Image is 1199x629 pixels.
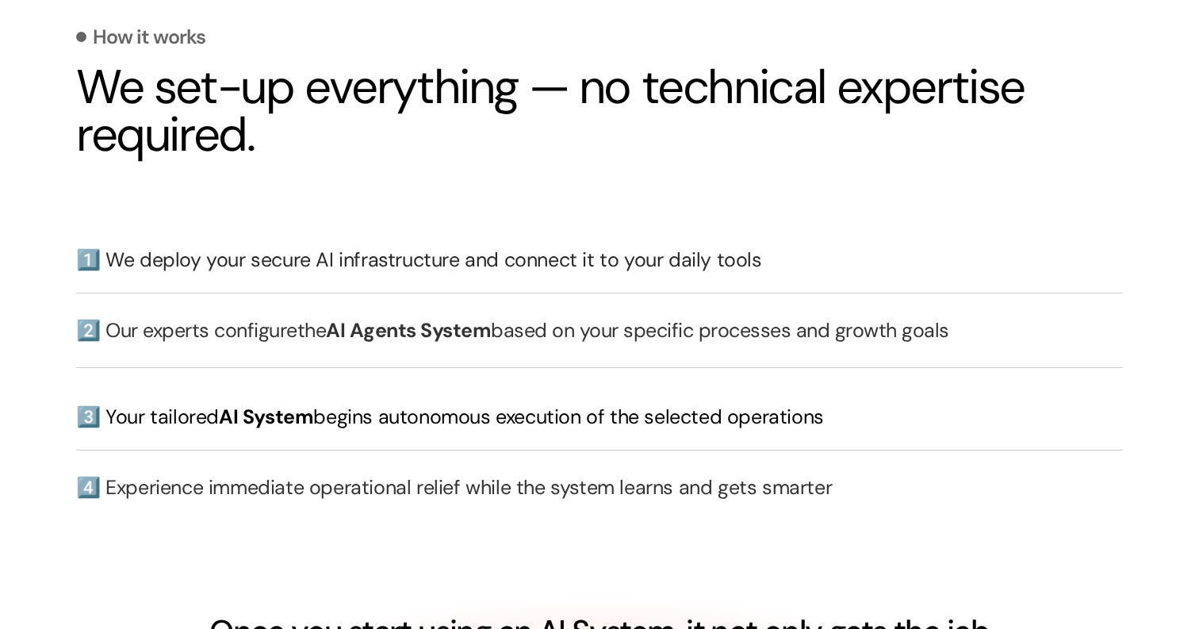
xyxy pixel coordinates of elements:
[219,404,313,430] span: AI System
[76,246,1123,274] h3: 1️⃣ We deploy your secure AI infrastructure and connect it to your daily tools
[76,316,1123,344] h3: 2️⃣ Our experts configure based on your specific processes and growth goals
[76,63,1123,159] h2: We set-up everything — no technical expertise required.
[76,403,1123,431] h3: 3️⃣ Your tailored begins autonomous execution of the selected operations
[76,474,1123,501] h3: 4️⃣ Experience immediate operational relief while the system learns and gets smarter
[326,317,491,343] strong: AI Agents System
[297,317,327,343] strong: the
